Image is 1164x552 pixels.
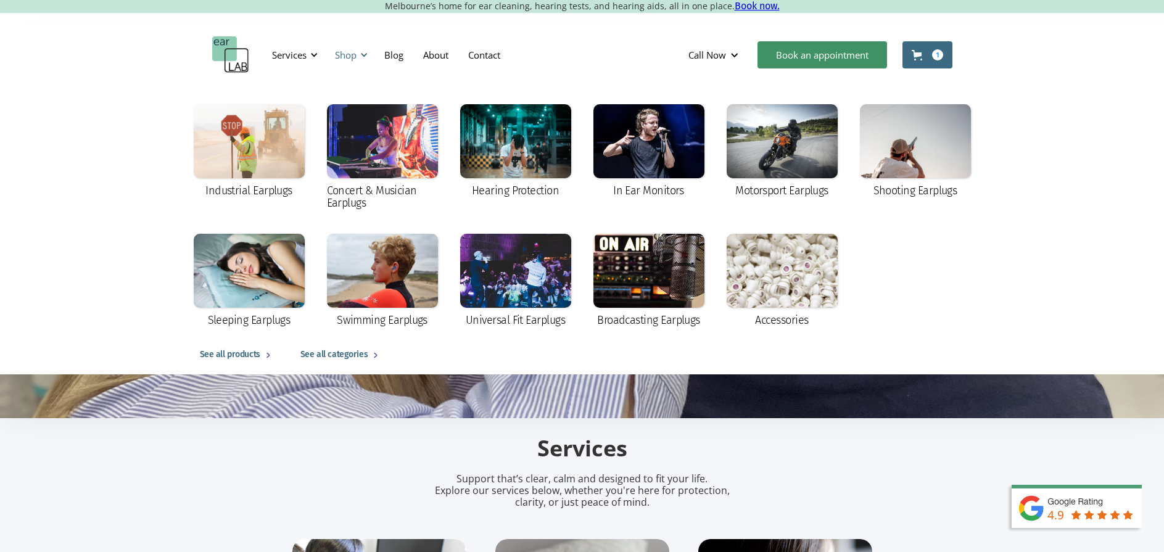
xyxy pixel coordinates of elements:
div: Services [265,36,321,73]
a: In Ear Monitors [587,98,711,205]
a: See all products [188,335,288,374]
a: Contact [458,37,510,73]
div: See all products [200,347,260,362]
div: See all categories [300,347,368,362]
div: Concert & Musician Earplugs [327,184,438,209]
a: Blog [374,37,413,73]
a: Book an appointment [757,41,887,68]
a: Sleeping Earplugs [188,228,311,335]
div: Shooting Earplugs [873,184,957,197]
a: Open cart containing 1 items [902,41,952,68]
a: Shooting Earplugs [854,98,977,205]
div: Accessories [755,314,808,326]
div: Universal Fit Earplugs [466,314,565,326]
div: Hearing Protection [472,184,559,197]
div: Swimming Earplugs [337,314,427,326]
div: Shop [335,49,357,61]
div: Sleeping Earplugs [208,314,291,326]
a: Universal Fit Earplugs [454,228,577,335]
div: Call Now [679,36,751,73]
h2: Services [292,434,872,463]
a: Industrial Earplugs [188,98,311,205]
a: Accessories [720,228,844,335]
div: Industrial Earplugs [205,184,292,197]
a: Motorsport Earplugs [720,98,844,205]
a: Concert & Musician Earplugs [321,98,444,218]
div: Services [272,49,307,61]
a: Hearing Protection [454,98,577,205]
div: Motorsport Earplugs [735,184,828,197]
a: home [212,36,249,73]
a: About [413,37,458,73]
a: Swimming Earplugs [321,228,444,335]
p: Support that’s clear, calm and designed to fit your life. Explore our services below, whether you... [419,473,746,509]
div: 1 [932,49,943,60]
div: In Ear Monitors [613,184,684,197]
a: Broadcasting Earplugs [587,228,711,335]
a: See all categories [288,335,395,374]
div: Call Now [688,49,726,61]
div: Broadcasting Earplugs [597,314,700,326]
div: Shop [328,36,371,73]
